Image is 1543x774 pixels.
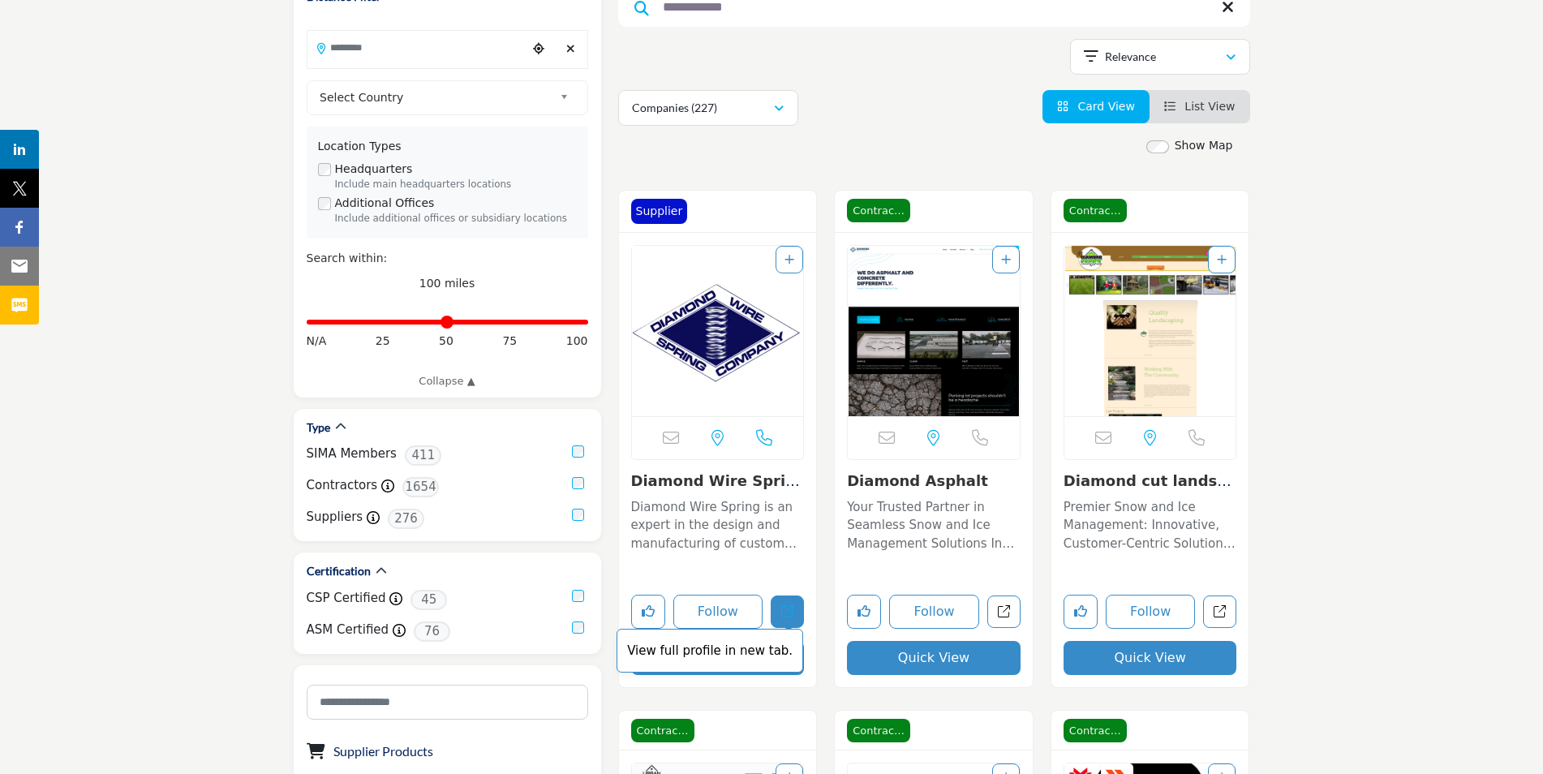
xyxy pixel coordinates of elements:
span: Contractor [631,719,694,743]
span: 100 miles [419,277,475,290]
input: Suppliers checkbox [572,509,584,521]
a: Open Listing in new tab [632,246,804,416]
a: Open diamond-wire-spring in new tab [771,596,804,629]
label: Suppliers [307,508,363,527]
button: Like listing [631,595,665,629]
span: Contractor [847,719,910,743]
button: Like listing [847,595,881,629]
button: Follow [889,595,979,629]
button: Follow [1106,595,1196,629]
a: Diamond Asphalt [847,472,988,489]
p: Supplier [636,203,683,220]
div: Clear search location [559,32,583,67]
span: N/A [307,333,327,350]
input: ASM Certified checkbox [572,621,584,634]
div: Choose your current location [527,32,551,67]
span: 100 [566,333,588,350]
label: SIMA Members [307,445,397,463]
a: Premier Snow and Ice Management: Innovative, Customer-Centric Solutions for Every Need With a ste... [1064,494,1237,553]
img: Diamond Asphalt [848,246,1020,416]
span: 1654 [402,477,439,497]
p: View full profile in new tab. [625,642,794,660]
h3: Diamond Wire Spring Company [631,472,805,490]
button: Quick View [847,641,1021,675]
h2: Type [307,419,330,436]
label: Show Map [1175,137,1233,154]
a: View Card [1057,100,1135,113]
a: Open Listing in new tab [1064,246,1236,416]
h2: Certification [307,563,371,579]
a: Diamond Wire Spring is an expert in the design and manufacturing of custom wire springs for snow ... [631,494,805,553]
span: Contractor [1064,719,1127,743]
span: 25 [376,333,390,350]
span: Contractor [847,199,910,223]
a: Collapse ▲ [307,373,588,389]
input: CSP Certified checkbox [572,590,584,602]
a: Add To List [1001,253,1011,266]
a: Add To List [1217,253,1227,266]
label: Contractors [307,476,378,495]
a: Open diamond-cut-landscaping in new tab [1203,596,1236,629]
div: Search within: [307,250,588,267]
li: Card View [1042,90,1150,123]
button: Companies (227) [618,90,798,126]
button: Follow [673,595,763,629]
span: Card View [1077,100,1134,113]
div: Location Types [318,138,577,155]
input: SIMA Members checkbox [572,445,584,458]
label: Additional Offices [335,195,435,212]
label: ASM Certified [307,621,389,639]
span: 76 [414,621,450,642]
input: Contractors checkbox [572,477,584,489]
p: Your Trusted Partner in Seamless Snow and Ice Management Solutions In the dynamic realm of Snow a... [847,498,1021,553]
button: Supplier Products [333,742,433,761]
img: Diamond cut landscaping [1064,246,1236,416]
span: 75 [502,333,517,350]
a: Open diamond-asphalt in new tab [987,596,1021,629]
a: Add To List [784,253,794,266]
span: 276 [388,509,424,529]
img: Diamond Wire Spring Company [632,246,804,416]
span: List View [1184,100,1235,113]
p: Diamond Wire Spring is an expert in the design and manufacturing of custom wire springs for snow ... [631,498,805,553]
a: Your Trusted Partner in Seamless Snow and Ice Management Solutions In the dynamic realm of Snow a... [847,494,1021,553]
button: Relevance [1070,39,1250,75]
span: 50 [439,333,453,350]
p: Premier Snow and Ice Management: Innovative, Customer-Centric Solutions for Every Need With a ste... [1064,498,1237,553]
a: Diamond cut landscap... [1064,472,1236,507]
input: Search Location [307,32,527,63]
li: List View [1150,90,1250,123]
span: Select Country [320,88,553,107]
label: Headquarters [335,161,413,178]
span: 411 [405,445,441,466]
input: Search Category [307,685,588,720]
h3: Diamond cut landscaping [1064,472,1237,490]
h3: Diamond Asphalt [847,472,1021,490]
p: Companies (227) [632,100,717,116]
p: Relevance [1105,49,1156,65]
span: 45 [410,590,447,610]
a: Diamond Wire Spring ... [631,472,800,507]
button: Quick View [1064,641,1237,675]
label: CSP Certified [307,589,386,608]
span: Contractor [1064,199,1127,223]
a: Open Listing in new tab [848,246,1020,416]
div: Include additional offices or subsidiary locations [335,212,577,226]
a: View List [1164,100,1236,113]
button: Like listing [1064,595,1098,629]
div: Include main headquarters locations [335,178,577,192]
